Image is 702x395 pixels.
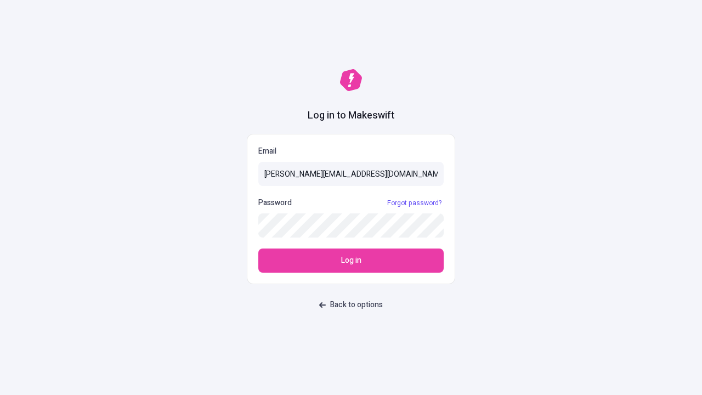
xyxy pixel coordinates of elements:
[258,145,444,157] p: Email
[341,255,361,267] span: Log in
[385,199,444,207] a: Forgot password?
[258,162,444,186] input: Email
[313,295,389,315] button: Back to options
[258,197,292,209] p: Password
[330,299,383,311] span: Back to options
[308,109,394,123] h1: Log in to Makeswift
[258,249,444,273] button: Log in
